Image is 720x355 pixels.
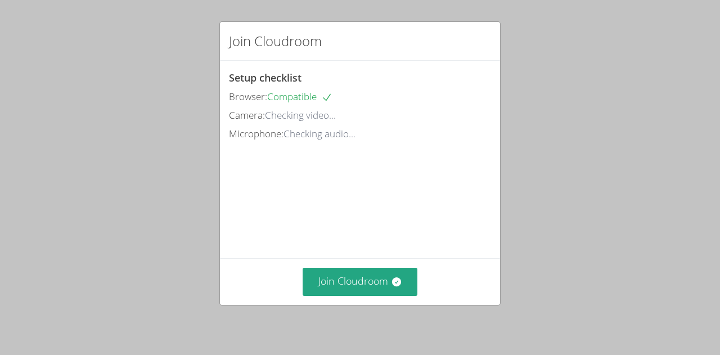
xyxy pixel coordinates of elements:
span: Compatible [267,90,332,103]
h2: Join Cloudroom [229,31,322,51]
span: Checking audio... [283,127,355,140]
span: Browser: [229,90,267,103]
span: Checking video... [265,109,336,122]
span: Microphone: [229,127,283,140]
span: Camera: [229,109,265,122]
span: Setup checklist [229,71,301,84]
button: Join Cloudroom [303,268,418,295]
